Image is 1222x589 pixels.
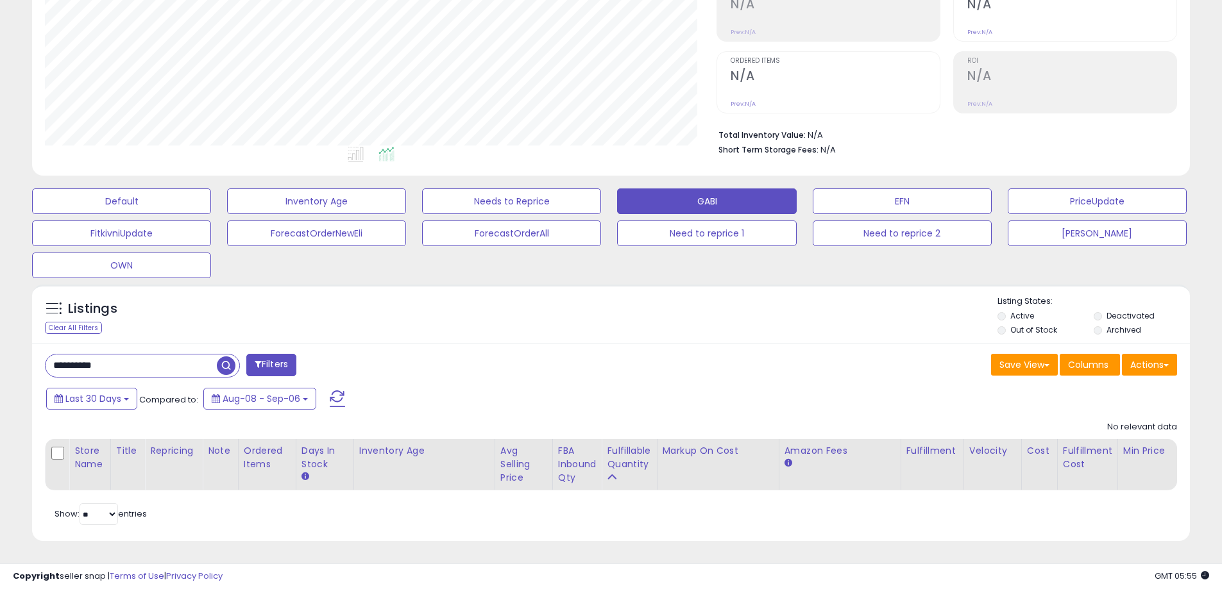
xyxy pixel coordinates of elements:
div: Repricing [150,444,197,458]
b: Short Term Storage Fees: [718,144,819,155]
small: Days In Stock. [301,471,309,483]
button: [PERSON_NAME] [1008,220,1187,246]
div: Fulfillable Quantity [607,444,651,471]
div: Fulfillment Cost [1063,444,1112,471]
h2: N/A [967,69,1176,86]
label: Out of Stock [1010,324,1057,335]
span: Compared to: [139,394,198,406]
div: Min Price [1123,444,1189,458]
button: OWN [32,253,211,278]
button: GABI [617,188,796,214]
button: ForecastOrderAll [422,220,601,246]
button: Need to reprice 1 [617,220,796,246]
button: Filters [246,354,296,376]
div: Clear All Filters [45,322,102,334]
button: PriceUpdate [1008,188,1187,214]
div: Note [208,444,233,458]
button: Default [32,188,211,214]
small: Prev: N/A [967,28,992,36]
button: Actions [1122,354,1177,376]
div: Store Name [74,444,105,471]
small: Prev: N/A [731,100,756,108]
h5: Listings [68,300,117,318]
button: ForecastOrderNewEli [227,220,406,246]
span: N/A [820,144,836,156]
button: Inventory Age [227,188,406,214]
button: Aug-08 - Sep-06 [203,388,316,410]
div: Cost [1027,444,1052,458]
b: Total Inventory Value: [718,129,806,140]
span: Aug-08 - Sep-06 [223,392,300,405]
div: Fulfillment [906,444,958,458]
div: Inventory Age [359,444,489,458]
div: seller snap | | [13,570,223,583]
button: FitkivniUpdate [32,220,211,246]
button: EFN [813,188,992,214]
strong: Copyright [13,570,60,582]
span: ROI [967,58,1176,65]
div: Velocity [969,444,1016,458]
a: Privacy Policy [166,570,223,582]
button: Needs to Reprice [422,188,601,214]
a: Terms of Use [110,570,164,582]
div: Ordered Items [244,444,291,471]
h2: N/A [731,69,940,86]
span: Show: entries [55,508,147,520]
span: 2025-10-7 05:55 GMT [1155,570,1209,582]
div: FBA inbound Qty [558,444,597,485]
small: Prev: N/A [731,28,756,36]
th: The percentage added to the cost of goods (COGS) that forms the calculator for Min & Max prices. [657,439,779,490]
label: Active [1010,310,1034,321]
div: Days In Stock [301,444,348,471]
div: Title [116,444,139,458]
button: Columns [1060,354,1120,376]
small: Amazon Fees. [785,458,792,469]
li: N/A [718,126,1167,142]
small: Prev: N/A [967,100,992,108]
button: Last 30 Days [46,388,137,410]
div: Avg Selling Price [500,444,547,485]
span: Columns [1068,358,1108,371]
button: Save View [991,354,1058,376]
span: Ordered Items [731,58,940,65]
div: Amazon Fees [785,444,895,458]
div: Markup on Cost [663,444,774,458]
span: Last 30 Days [65,392,121,405]
label: Deactivated [1107,310,1155,321]
p: Listing States: [997,295,1190,308]
label: Archived [1107,324,1141,335]
div: No relevant data [1107,421,1177,433]
button: Need to reprice 2 [813,220,992,246]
